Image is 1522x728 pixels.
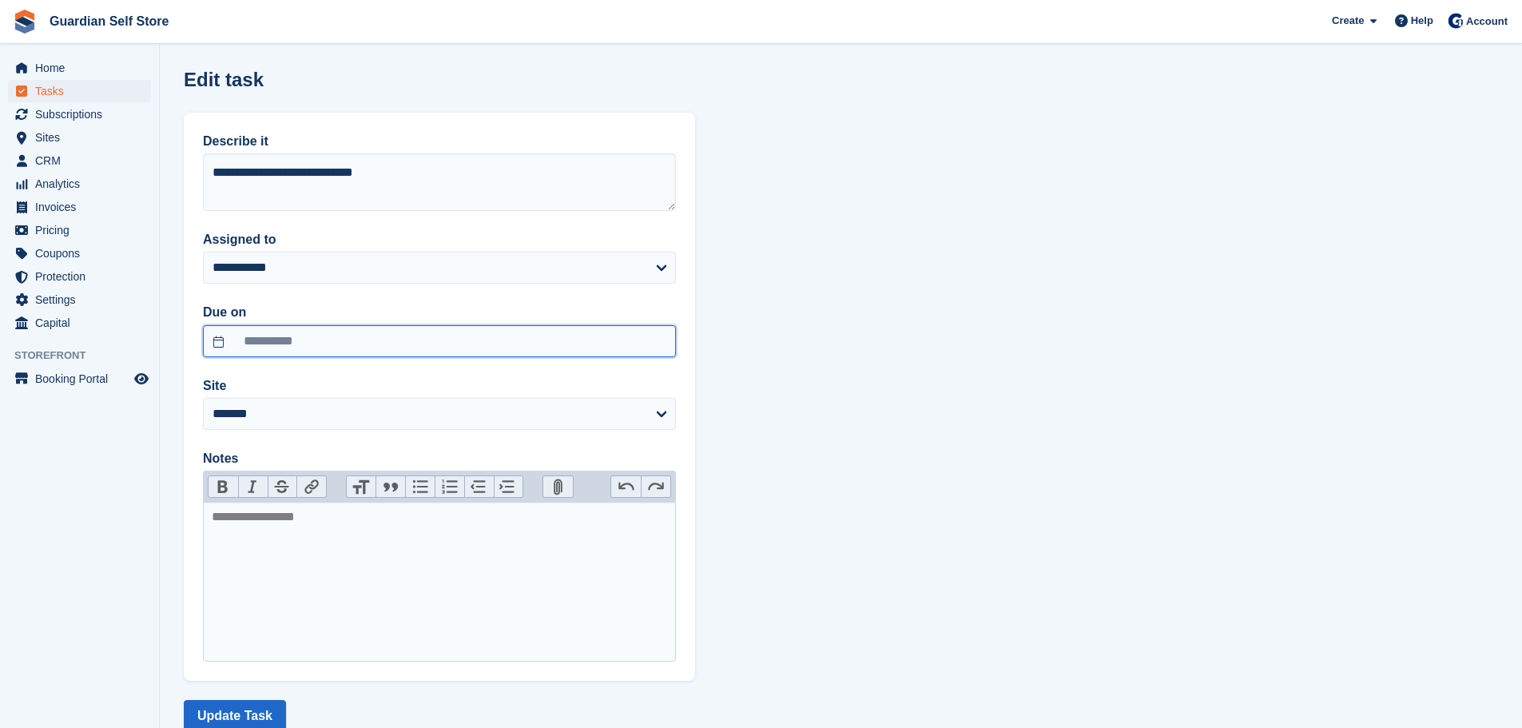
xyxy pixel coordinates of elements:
[13,10,37,34] img: stora-icon-8386f47178a22dfd0bd8f6a31ec36ba5ce8667c1dd55bd0f319d3a0aa187defe.svg
[35,149,131,172] span: CRM
[203,376,676,396] label: Site
[8,57,151,79] a: menu
[8,265,151,288] a: menu
[132,369,151,388] a: Preview store
[35,196,131,218] span: Invoices
[209,476,238,497] button: Bold
[1448,13,1464,29] img: Tom Scott
[203,303,676,322] label: Due on
[8,149,151,172] a: menu
[35,265,131,288] span: Protection
[35,312,131,334] span: Capital
[35,242,131,265] span: Coupons
[641,476,670,497] button: Redo
[376,476,405,497] button: Quote
[611,476,641,497] button: Undo
[35,103,131,125] span: Subscriptions
[8,312,151,334] a: menu
[238,476,268,497] button: Italic
[1332,13,1364,29] span: Create
[8,80,151,102] a: menu
[35,173,131,195] span: Analytics
[464,476,494,497] button: Decrease Level
[8,173,151,195] a: menu
[494,476,523,497] button: Increase Level
[14,348,159,364] span: Storefront
[8,368,151,390] a: menu
[543,476,573,497] button: Attach Files
[347,476,376,497] button: Heading
[35,368,131,390] span: Booking Portal
[203,449,676,468] label: Notes
[203,132,676,151] label: Describe it
[435,476,464,497] button: Numbers
[35,80,131,102] span: Tasks
[8,196,151,218] a: menu
[8,242,151,265] a: menu
[8,219,151,241] a: menu
[35,288,131,311] span: Settings
[296,476,326,497] button: Link
[405,476,435,497] button: Bullets
[8,103,151,125] a: menu
[1466,14,1508,30] span: Account
[35,57,131,79] span: Home
[1411,13,1433,29] span: Help
[35,126,131,149] span: Sites
[43,8,175,34] a: Guardian Self Store
[203,230,676,249] label: Assigned to
[35,219,131,241] span: Pricing
[268,476,297,497] button: Strikethrough
[8,126,151,149] a: menu
[184,69,264,90] h1: Edit task
[8,288,151,311] a: menu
